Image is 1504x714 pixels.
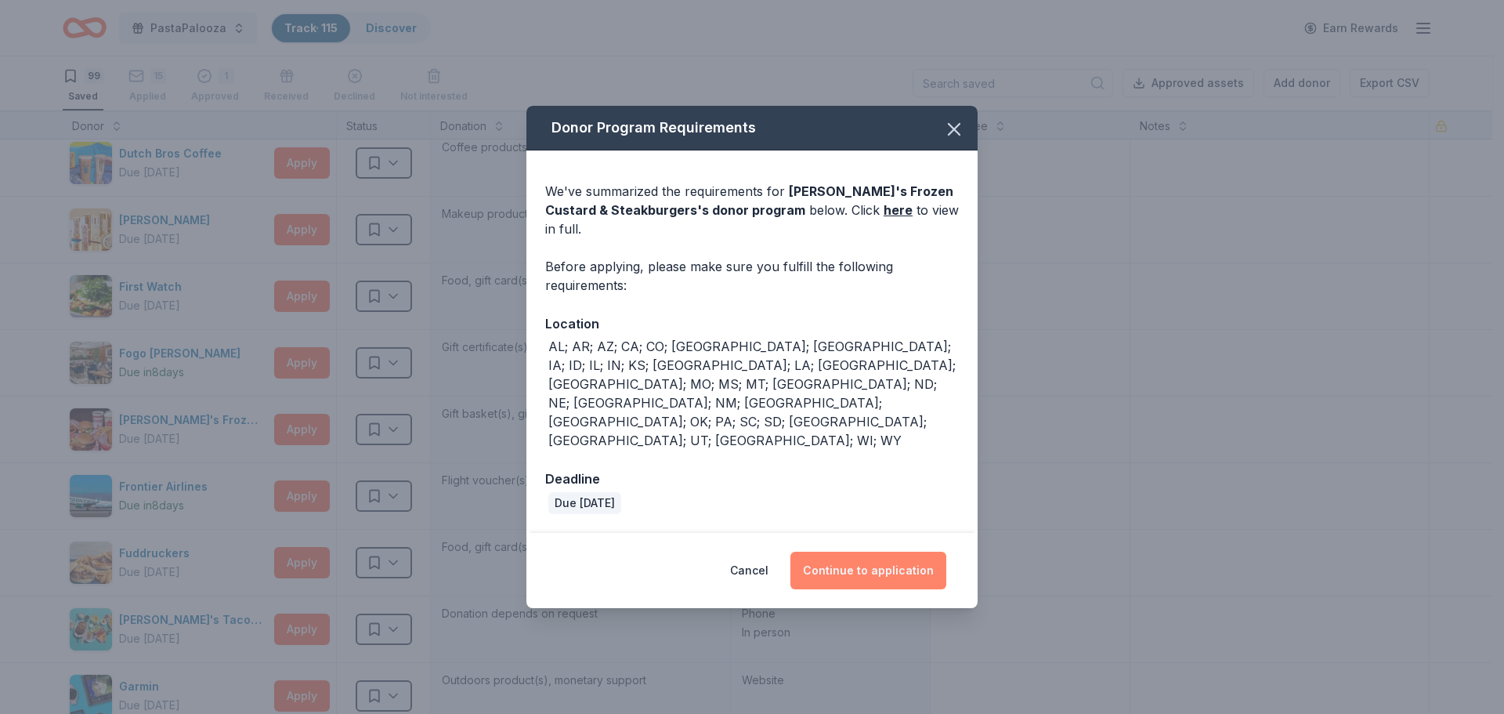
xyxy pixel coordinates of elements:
[548,337,959,450] div: AL; AR; AZ; CA; CO; [GEOGRAPHIC_DATA]; [GEOGRAPHIC_DATA]; IA; ID; IL; IN; KS; [GEOGRAPHIC_DATA]; ...
[545,182,959,238] div: We've summarized the requirements for below. Click to view in full.
[526,106,978,150] div: Donor Program Requirements
[548,492,621,514] div: Due [DATE]
[545,314,959,334] div: Location
[790,552,946,589] button: Continue to application
[730,552,768,589] button: Cancel
[884,201,913,219] a: here
[545,469,959,489] div: Deadline
[545,257,959,295] div: Before applying, please make sure you fulfill the following requirements:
